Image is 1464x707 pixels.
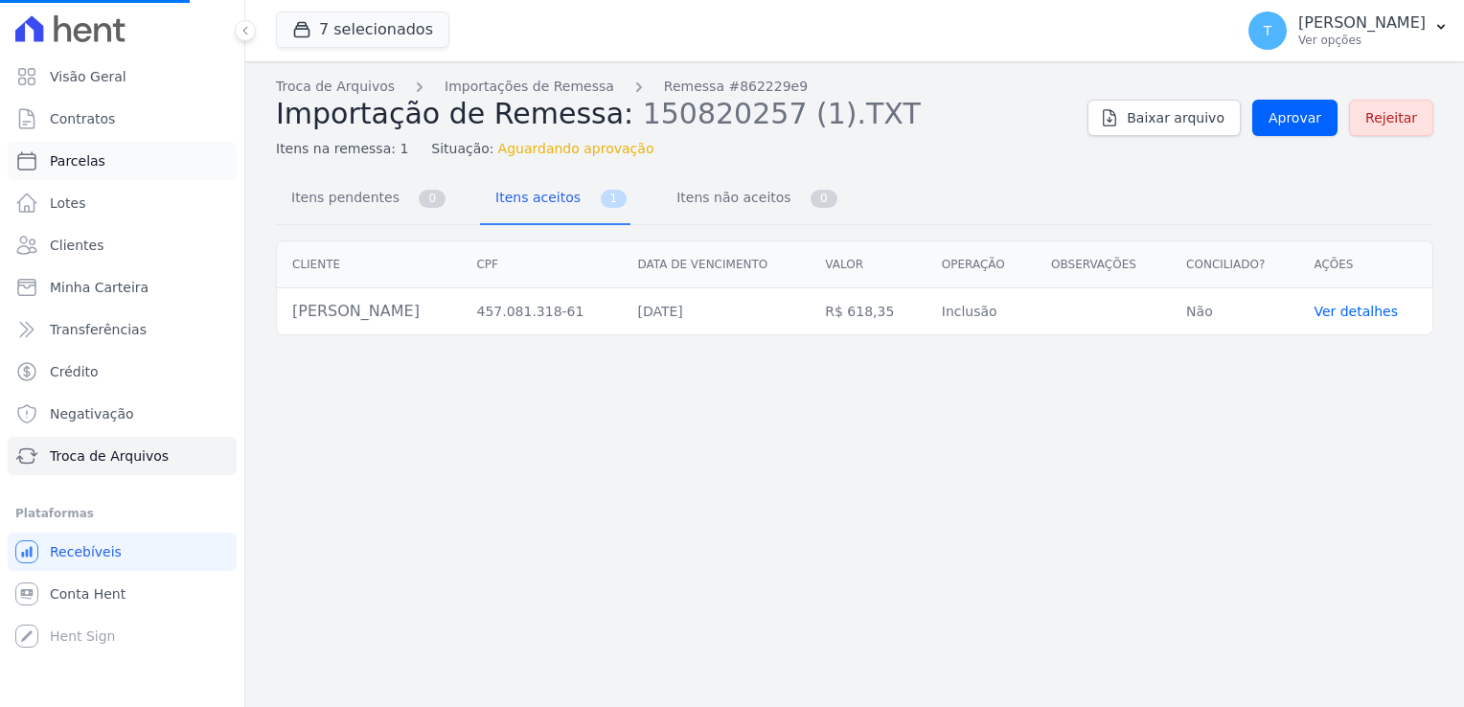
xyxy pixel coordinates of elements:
button: T [PERSON_NAME] Ver opções [1233,4,1464,57]
a: Troca de Arquivos [8,437,237,475]
th: Data de vencimento [622,241,810,288]
span: Visão Geral [50,67,126,86]
a: Ver detalhes [1314,304,1398,319]
th: Ações [1298,241,1432,288]
td: [PERSON_NAME] [277,288,461,335]
span: Situação: [431,139,493,159]
button: 7 selecionados [276,11,449,48]
a: Visão Geral [8,57,237,96]
a: Baixar arquivo [1087,100,1241,136]
span: Troca de Arquivos [50,446,169,466]
th: Valor [810,241,926,288]
a: Conta Hent [8,575,237,613]
span: 0 [419,190,446,208]
a: Clientes [8,226,237,264]
nav: Breadcrumb [276,77,1072,97]
td: 457.081.318-61 [461,288,622,335]
span: Itens não aceitos [665,178,794,217]
p: [PERSON_NAME] [1298,13,1426,33]
span: 150820257 (1).TXT [643,95,921,130]
span: Minha Carteira [50,278,149,297]
span: Transferências [50,320,147,339]
th: CPF [461,241,622,288]
a: Rejeitar [1349,100,1433,136]
span: Rejeitar [1365,108,1417,127]
span: Recebíveis [50,542,122,561]
a: Troca de Arquivos [276,77,395,97]
td: [DATE] [622,288,810,335]
span: Aprovar [1269,108,1321,127]
span: Parcelas [50,151,105,171]
a: Transferências [8,310,237,349]
p: Ver opções [1298,33,1426,48]
span: Itens pendentes [280,178,403,217]
span: Baixar arquivo [1127,108,1224,127]
span: 0 [811,190,837,208]
th: Cliente [277,241,461,288]
span: Lotes [50,194,86,213]
td: Não [1171,288,1298,335]
span: Clientes [50,236,103,255]
span: Itens na remessa: 1 [276,139,408,159]
a: Itens aceitos 1 [480,174,630,225]
a: Aprovar [1252,100,1338,136]
a: Recebíveis [8,533,237,571]
span: T [1264,24,1272,37]
a: Itens pendentes 0 [276,174,449,225]
div: Plataformas [15,502,229,525]
th: Operação [926,241,1036,288]
span: Crédito [50,362,99,381]
span: Conta Hent [50,584,126,604]
a: Itens não aceitos 0 [661,174,841,225]
td: R$ 618,35 [810,288,926,335]
a: Remessa #862229e9 [664,77,808,97]
th: Conciliado? [1171,241,1298,288]
td: Inclusão [926,288,1036,335]
a: Lotes [8,184,237,222]
a: Contratos [8,100,237,138]
a: Importações de Remessa [445,77,614,97]
span: Aguardando aprovação [498,139,654,159]
a: Parcelas [8,142,237,180]
span: Importação de Remessa: [276,97,633,130]
a: Negativação [8,395,237,433]
th: Observações [1036,241,1171,288]
span: Contratos [50,109,115,128]
span: 1 [601,190,628,208]
span: Itens aceitos [484,178,584,217]
a: Crédito [8,353,237,391]
span: Negativação [50,404,134,423]
a: Minha Carteira [8,268,237,307]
